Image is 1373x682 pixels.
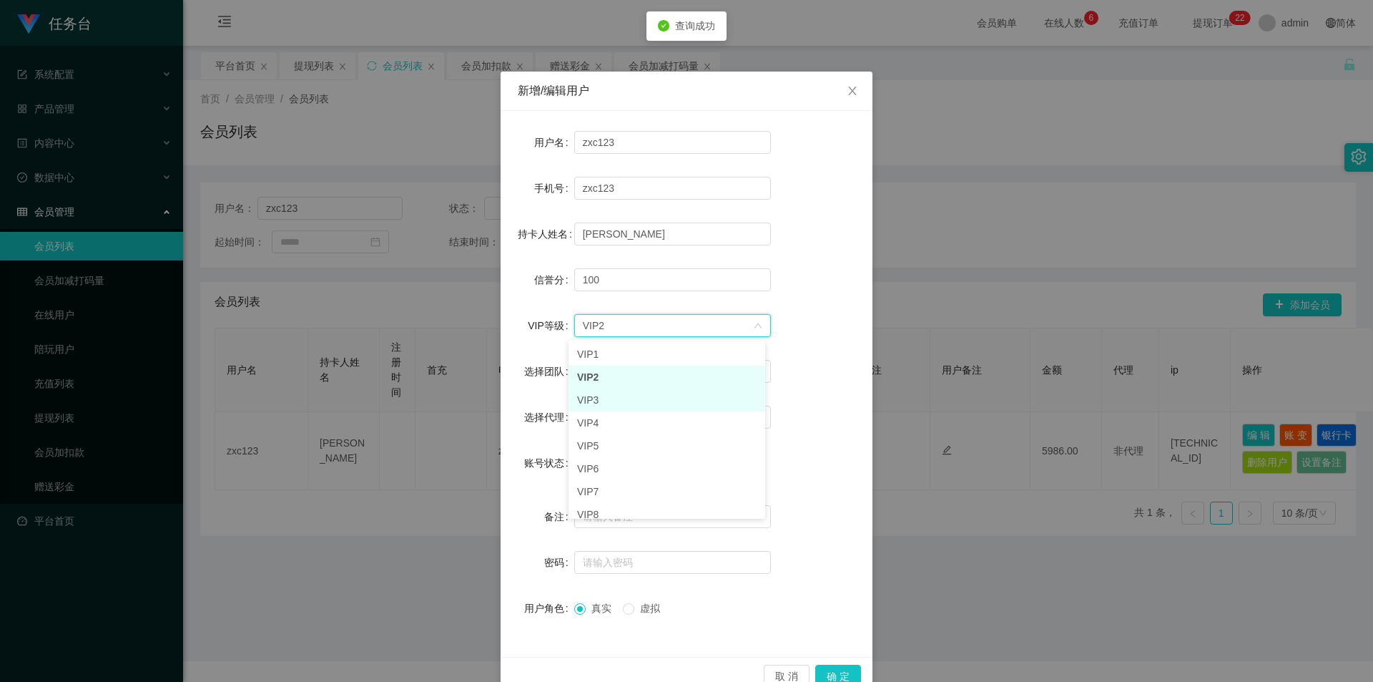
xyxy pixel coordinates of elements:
li: VIP2 [569,366,765,389]
input: 请输入信誉分 [574,268,771,291]
label: 选择团队： [524,366,574,377]
button: Close [832,72,872,112]
label: 密码： [544,557,574,568]
input: 请输入手机号 [574,177,771,200]
label: 用户角色： [524,603,574,614]
li: VIP8 [569,503,765,526]
input: 请输入用户名 [574,131,771,154]
label: 选择代理： [524,411,574,423]
label: 手机号： [534,182,574,194]
input: 请输入密码 [574,551,771,574]
input: 请输入持卡人姓名 [574,223,771,245]
span: 真实 [586,603,617,614]
span: 虚拟 [634,603,666,614]
li: VIP3 [569,389,765,411]
i: 图标: close [847,85,858,97]
label: 备注： [544,511,574,522]
label: 账号状态： [524,457,574,469]
label: 持卡人姓名： [518,228,578,240]
label: VIP等级： [528,320,574,331]
li: VIP4 [569,411,765,434]
i: icon: check-circle [658,20,669,31]
li: VIP1 [569,343,765,366]
li: VIP5 [569,434,765,457]
span: 查询成功 [675,20,715,31]
label: 信誉分： [534,274,574,286]
i: 图标: down [754,321,762,331]
label: 用户名： [534,137,574,148]
div: VIP2 [583,315,604,336]
div: 新增/编辑用户 [518,83,855,99]
li: VIP6 [569,457,765,480]
li: VIP7 [569,480,765,503]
